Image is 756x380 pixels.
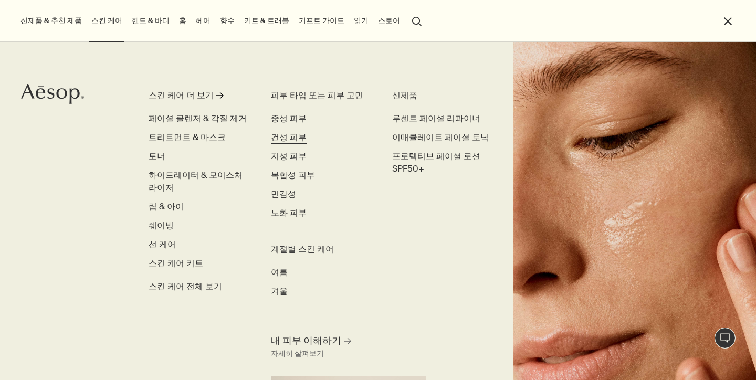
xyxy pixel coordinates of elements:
a: 스킨 케어 전체 보기 [149,276,222,293]
span: 여름 [271,267,288,278]
a: 키트 & 트래블 [242,14,291,28]
span: 쉐이빙 [149,220,174,231]
a: 핸드 & 바디 [130,14,172,28]
img: Woman holding her face with her hands [513,42,756,380]
h3: 계절별 스킨 케어 [271,243,370,256]
span: 이매큘레이트 페이셜 토닉 [392,132,489,143]
h3: 피부 타입 또는 피부 고민 [271,89,370,102]
a: 중성 피부 [271,112,307,125]
div: 스킨 케어 더 보기 [149,89,214,102]
a: 지성 피부 [271,150,307,163]
button: 1:1 채팅 상담 [715,328,736,349]
span: 립 & 아이 [149,201,184,212]
a: 여름 [271,266,288,279]
a: 복합성 피부 [271,169,315,182]
a: 기프트 가이드 [297,14,346,28]
a: 이매큘레이트 페이셜 토닉 [392,131,489,144]
a: 겨울 [271,285,288,298]
a: 스킨 케어 더 보기 [149,89,248,106]
a: 페이셜 클렌저 & 각질 제거 [149,112,247,125]
span: 트리트먼트 & 마스크 [149,132,226,143]
a: 쉐이빙 [149,219,174,232]
a: 프로텍티브 페이셜 로션 SPF50+ [392,150,491,175]
a: 스킨 케어 [89,14,124,28]
span: 프로텍티브 페이셜 로션 SPF50+ [392,151,480,174]
a: 민감성 [271,188,296,200]
a: 립 & 아이 [149,200,184,213]
button: 스토어 [376,14,402,28]
span: 페이셜 클렌저 & 각질 제거 [149,113,247,124]
a: 하이드레이터 & 모이스처라이저 [149,169,248,194]
span: 하이드레이터 & 모이스처라이저 [149,170,243,193]
span: 내 피부 이해하기 [271,334,341,347]
svg: Aesop [21,83,84,104]
span: 선 케어 [149,239,176,250]
button: 신제품 & 추천 제품 [18,14,84,28]
span: 지성 피부 [271,151,307,162]
span: 중성 피부 [271,113,307,124]
span: 토너 [149,151,165,162]
span: 스킨 케어 키트 [149,258,203,269]
span: 겨울 [271,286,288,297]
a: 헤어 [194,14,213,28]
a: 향수 [218,14,237,28]
a: 읽기 [352,14,371,28]
a: 스킨 케어 키트 [149,257,203,270]
a: 선 케어 [149,238,176,251]
span: 건성 피부 [271,132,307,143]
a: 건성 피부 [271,131,307,144]
span: 노화 피부 [271,207,307,218]
a: 루센트 페이셜 리파이너 [392,112,480,125]
a: 트리트먼트 & 마스크 [149,131,226,144]
span: 복합성 피부 [271,170,315,181]
a: Aesop [18,81,87,110]
button: 검색창 열기 [407,10,426,30]
div: 신제품 [392,89,491,102]
button: 메뉴 닫기 [722,15,734,27]
a: 노화 피부 [271,207,307,219]
div: 자세히 살펴보기 [271,347,324,360]
span: 루센트 페이셜 리파이너 [392,113,480,124]
span: 스킨 케어 전체 보기 [149,280,222,293]
a: 홈 [177,14,188,28]
a: 토너 [149,150,165,163]
span: 민감성 [271,188,296,199]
